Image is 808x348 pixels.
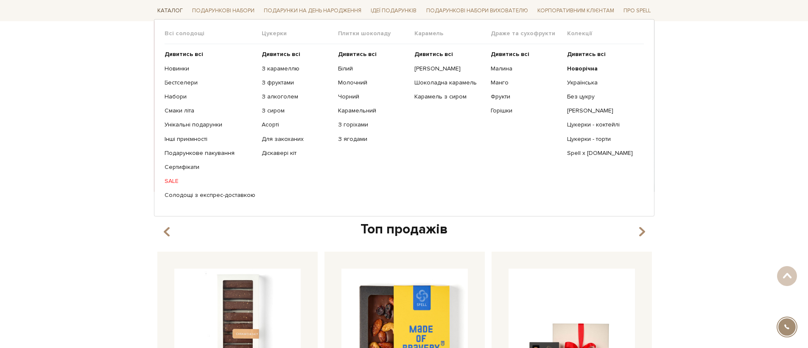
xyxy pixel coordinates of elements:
a: Новинки [165,65,255,72]
div: Топ продажів [154,221,654,239]
a: Українська [567,79,637,87]
a: Про Spell [620,4,654,17]
a: Унікальні подарунки [165,121,255,129]
a: Дивитись всі [338,51,408,58]
a: Корпоративним клієнтам [534,3,618,18]
a: З карамеллю [262,65,332,72]
a: З сиром [262,107,332,115]
a: [PERSON_NAME] [414,65,484,72]
a: З фруктами [262,79,332,87]
a: Асорті [262,121,332,129]
a: Чорний [338,93,408,101]
a: Spell x [DOMAIN_NAME] [567,149,637,157]
a: Цукерки - коктейлі [567,121,637,129]
a: Новорічна [567,65,637,72]
a: Шоколадна карамель [414,79,484,87]
a: Горішки [491,107,561,115]
a: З горіхами [338,121,408,129]
a: Сертифікати [165,163,255,171]
a: Цукерки - торти [567,135,637,143]
a: З алкоголем [262,93,332,101]
a: Дивитись всі [165,51,255,58]
a: Манго [491,79,561,87]
b: Дивитись всі [414,51,453,58]
a: [PERSON_NAME] [567,107,637,115]
b: Дивитись всі [262,51,300,58]
a: Смаки літа [165,107,255,115]
b: Дивитись всі [491,51,529,58]
a: Подарунки на День народження [260,4,365,17]
a: Дивитись всі [491,51,561,58]
a: Дивитись всі [567,51,637,58]
b: Дивитись всі [567,51,606,58]
a: Солодощі з експрес-доставкою [165,191,255,199]
a: Набори [165,93,255,101]
a: Ідеї подарунків [367,4,420,17]
span: Драже та сухофрукти [491,30,567,37]
span: Всі солодощі [165,30,262,37]
a: Дивитись всі [414,51,484,58]
a: Для закоханих [262,135,332,143]
div: Каталог [154,19,654,216]
a: Інші приємності [165,135,255,143]
a: Карамель з сиром [414,93,484,101]
a: З ягодами [338,135,408,143]
a: Подарункові набори [189,4,258,17]
a: Подарункові набори вихователю [423,3,531,18]
span: Карамель [414,30,491,37]
a: Діскавері кіт [262,149,332,157]
a: Фрукти [491,93,561,101]
b: Новорічна [567,65,598,72]
a: Бестселери [165,79,255,87]
span: Колекції [567,30,643,37]
a: Малина [491,65,561,72]
a: Дивитись всі [262,51,332,58]
a: Білий [338,65,408,72]
a: Карамельний [338,107,408,115]
b: Дивитись всі [165,51,203,58]
a: SALE [165,177,255,185]
a: Без цукру [567,93,637,101]
span: Цукерки [262,30,338,37]
a: Каталог [154,4,186,17]
span: Плитки шоколаду [338,30,414,37]
a: Подарункове пакування [165,149,255,157]
a: Молочний [338,79,408,87]
b: Дивитись всі [338,51,377,58]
